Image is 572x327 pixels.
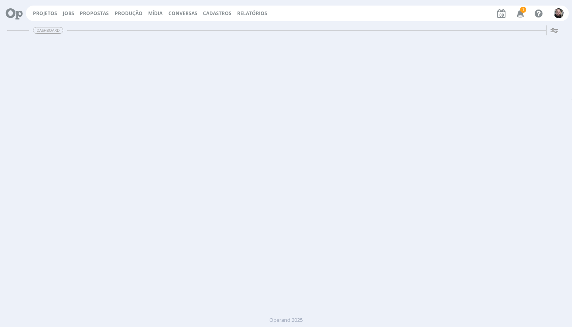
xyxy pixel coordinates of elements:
[112,10,145,17] button: Produção
[148,10,162,17] a: Mídia
[80,10,109,17] span: Propostas
[146,10,165,17] button: Mídia
[60,10,77,17] button: Jobs
[63,10,74,17] a: Jobs
[237,10,267,17] a: Relatórios
[31,10,60,17] button: Projetos
[235,10,270,17] button: Relatórios
[168,10,197,17] a: Conversas
[115,10,143,17] a: Produção
[520,7,526,13] span: 1
[512,6,528,21] button: 1
[77,10,111,17] button: Propostas
[166,10,200,17] button: Conversas
[203,10,232,17] span: Cadastros
[201,10,234,17] button: Cadastros
[553,6,564,20] button: G
[33,27,63,34] span: Dashboard
[33,10,57,17] a: Projetos
[554,8,564,18] img: G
